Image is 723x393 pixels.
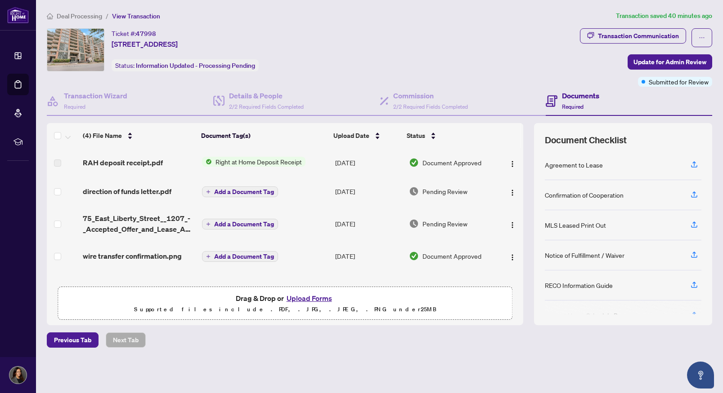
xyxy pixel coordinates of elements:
[58,287,512,320] span: Drag & Drop orUpload FormsSupported files include .PDF, .JPG, .JPEG, .PNG under25MB
[64,103,85,110] span: Required
[409,158,419,168] img: Document Status
[229,90,304,101] h4: Details & People
[206,254,211,259] span: plus
[628,54,712,70] button: Update for Admin Review
[409,186,419,196] img: Document Status
[64,90,127,101] h4: Transaction Wizard
[332,148,405,177] td: [DATE]
[505,184,520,199] button: Logo
[198,123,330,148] th: Document Tag(s)
[545,250,624,260] div: Notice of Fulfillment / Waiver
[284,292,335,304] button: Upload Forms
[79,123,198,148] th: (4) File Name
[699,35,705,41] span: ellipsis
[403,123,495,148] th: Status
[687,362,714,389] button: Open asap
[580,28,686,44] button: Transaction Communication
[633,55,706,69] span: Update for Admin Review
[598,29,679,43] div: Transaction Communication
[63,304,507,315] p: Supported files include .PDF, .JPG, .JPEG, .PNG under 25 MB
[229,103,304,110] span: 2/2 Required Fields Completed
[332,206,405,242] td: [DATE]
[83,186,171,197] span: direction of funds letter.pdf
[545,190,624,200] div: Confirmation of Cooperation
[393,103,468,110] span: 2/2 Required Fields Completed
[505,155,520,170] button: Logo
[422,251,481,261] span: Document Approved
[112,59,259,71] div: Status:
[112,12,160,20] span: View Transaction
[422,186,467,196] span: Pending Review
[236,292,335,304] span: Drag & Drop or
[214,253,274,260] span: Add a Document Tag
[83,157,163,168] span: RAH deposit receipt.pdf
[47,29,104,71] img: IMG-C12325471_1.jpg
[545,134,627,146] span: Document Checklist
[202,219,278,230] button: Add a Document Tag
[545,280,613,290] div: RECO Information Guide
[106,11,108,21] li: /
[202,157,212,167] img: Status Icon
[47,13,53,19] span: home
[47,332,99,348] button: Previous Tab
[202,186,278,198] button: Add a Document Tag
[505,216,520,231] button: Logo
[112,39,178,49] span: [STREET_ADDRESS]
[407,131,425,141] span: Status
[509,189,516,196] img: Logo
[509,160,516,168] img: Logo
[409,219,419,229] img: Document Status
[83,213,195,234] span: 75_East_Liberty_Street__1207_-_Accepted_Offer_and_Lease_Agreement.pdf
[562,103,584,110] span: Required
[106,332,146,348] button: Next Tab
[422,158,481,168] span: Document Approved
[112,28,156,39] div: Ticket #:
[136,62,255,70] span: Information Updated - Processing Pending
[509,221,516,229] img: Logo
[83,251,182,261] span: wire transfer confirmation.png
[202,157,305,167] button: Status IconRight at Home Deposit Receipt
[136,30,156,38] span: 47998
[330,123,403,148] th: Upload Date
[206,190,211,194] span: plus
[202,251,278,262] button: Add a Document Tag
[422,219,467,229] span: Pending Review
[83,131,122,141] span: (4) File Name
[54,333,91,347] span: Previous Tab
[509,254,516,261] img: Logo
[505,249,520,263] button: Logo
[545,160,603,170] div: Agreement to Lease
[202,186,278,197] button: Add a Document Tag
[206,222,211,226] span: plus
[333,131,369,141] span: Upload Date
[9,367,27,384] img: Profile Icon
[332,242,405,270] td: [DATE]
[214,221,274,227] span: Add a Document Tag
[212,157,305,167] span: Right at Home Deposit Receipt
[202,251,278,262] button: Add a Document Tag
[7,7,29,23] img: logo
[332,177,405,206] td: [DATE]
[562,90,599,101] h4: Documents
[393,90,468,101] h4: Commission
[214,189,274,195] span: Add a Document Tag
[545,220,606,230] div: MLS Leased Print Out
[616,11,712,21] article: Transaction saved 40 minutes ago
[57,12,102,20] span: Deal Processing
[649,77,709,87] span: Submitted for Review
[409,251,419,261] img: Document Status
